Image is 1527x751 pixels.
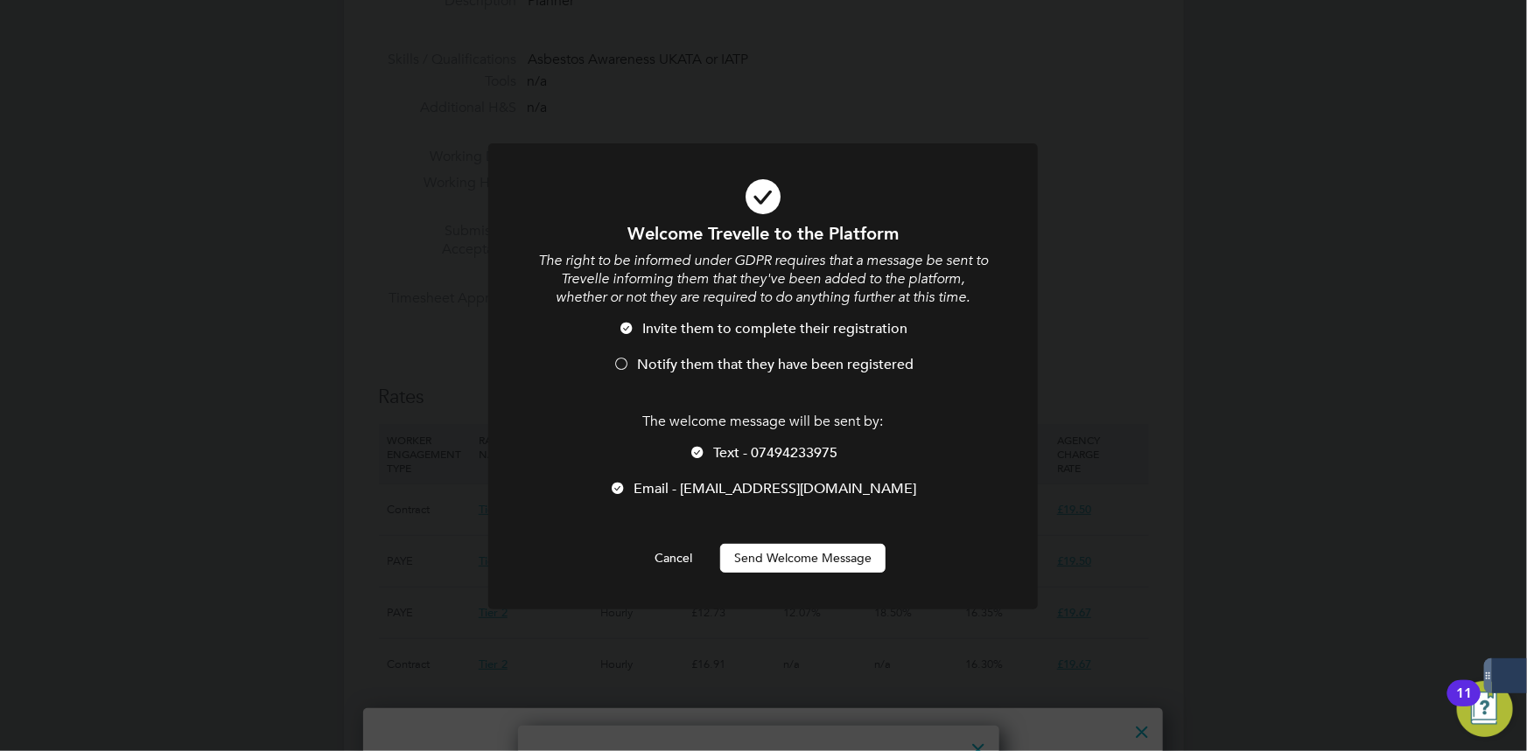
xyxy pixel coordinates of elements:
button: Open Resource Center, 11 new notifications [1457,681,1513,737]
i: The right to be informed under GDPR requires that a message be sent to Trevelle informing them th... [538,252,988,306]
h1: Welcome Trevelle to the Platform [536,222,991,245]
p: The welcome message will be sent by: [536,413,991,431]
span: Invite them to complete their registration [643,320,908,337]
span: Notify them that they have been registered [637,356,914,373]
span: Email - [EMAIL_ADDRESS][DOMAIN_NAME] [634,480,917,497]
div: 11 [1456,693,1472,716]
span: Text - 07494233975 [713,444,837,462]
button: Send Welcome Message [720,544,886,572]
button: Cancel [641,544,706,572]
